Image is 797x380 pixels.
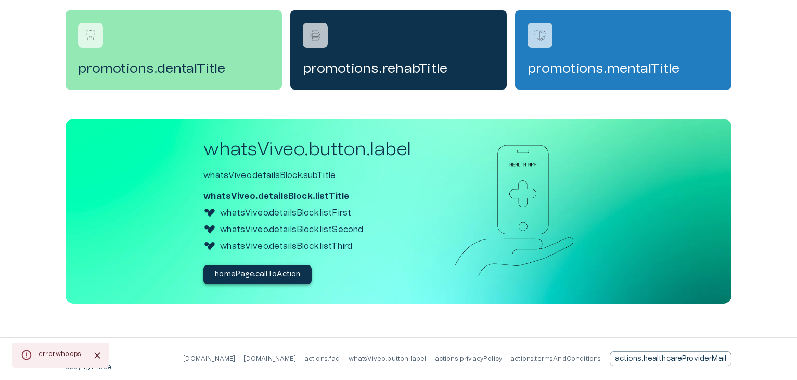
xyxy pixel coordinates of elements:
[220,207,351,219] p: whatsViveo.detailsBlock.listFirst
[615,353,727,364] p: actions.healthcareProviderMail
[528,60,719,77] h4: promotions.mentalTitle
[304,356,340,362] a: actions.faq
[307,28,323,43] img: promotions.rehabTitle logo
[38,346,81,364] div: error.whoops
[290,10,507,90] a: Navigate to service booking
[220,223,363,236] p: whatsViveo.detailsBlock.listSecond
[349,354,427,363] p: whatsViveo.button.label
[89,348,105,363] button: Close
[203,240,216,252] img: Viveo logo
[510,356,601,362] a: actions.termsAndConditions
[610,351,732,366] div: actions.healthcareProviderMail
[78,60,269,77] h4: promotions.dentalTitle
[203,138,411,161] h2: whatsViveo.button.label
[203,223,216,236] img: Viveo logo
[435,356,503,362] a: actions.privacyPolicy
[203,190,411,202] p: whatsViveo.detailsBlock.listTitle
[515,10,731,90] a: Navigate to service booking
[83,28,98,43] img: promotions.dentalTitle logo
[610,351,732,366] a: Send email to partnership request to viveo
[220,240,352,252] p: whatsViveo.detailsBlock.listThird
[66,10,282,90] a: Navigate to service booking
[183,356,235,362] a: [DOMAIN_NAME]
[303,60,494,77] h4: promotions.rehabTitle
[203,207,216,219] img: Viveo logo
[203,169,411,182] p: whatsViveo.detailsBlock.subTitle
[532,28,548,43] img: promotions.mentalTitle logo
[215,269,300,280] p: homePage.callToAction
[243,354,295,363] p: [DOMAIN_NAME]
[203,265,312,284] button: homePage.callToAction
